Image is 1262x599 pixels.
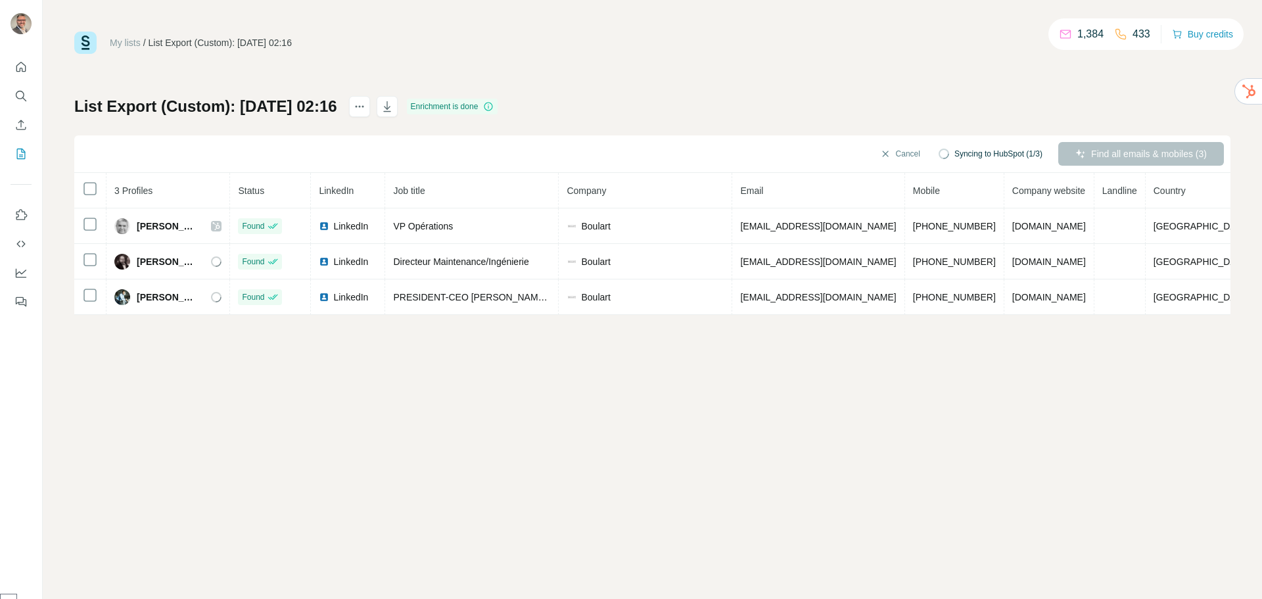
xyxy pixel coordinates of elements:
span: LinkedIn [333,291,368,304]
img: company-logo [567,292,577,302]
button: actions [349,96,370,117]
span: VP Opérations [393,221,453,231]
button: Buy credits [1172,25,1233,43]
img: LinkedIn logo [319,256,329,267]
span: Boulart [581,220,610,233]
button: Cancel [871,142,929,166]
span: LinkedIn [333,255,368,268]
span: [DOMAIN_NAME] [1012,292,1086,302]
img: LinkedIn logo [319,292,329,302]
span: Found [242,291,264,303]
span: Job title [393,185,425,196]
li: / [143,36,146,49]
span: Email [740,185,763,196]
img: company-logo [567,256,577,267]
span: Landline [1102,185,1137,196]
img: company-logo [567,221,577,231]
p: 433 [1133,26,1150,42]
div: List Export (Custom): [DATE] 02:16 [149,36,292,49]
span: LinkedIn [333,220,368,233]
span: Company [567,185,606,196]
span: [PERSON_NAME] [137,291,198,304]
span: Company website [1012,185,1085,196]
span: [GEOGRAPHIC_DATA] [1154,221,1250,231]
img: Avatar [114,254,130,270]
div: Enrichment is done [407,99,498,114]
span: [DOMAIN_NAME] [1012,256,1086,267]
h1: List Export (Custom): [DATE] 02:16 [74,96,337,117]
span: PRESIDENT-CEO [PERSON_NAME] (CAD-USA customer based) [393,292,664,302]
span: Directeur Maintenance/Ingénierie [393,256,528,267]
span: [GEOGRAPHIC_DATA] [1154,256,1250,267]
a: My lists [110,37,141,48]
button: Search [11,84,32,108]
span: [PHONE_NUMBER] [913,221,996,231]
span: [PERSON_NAME] [137,220,198,233]
span: Syncing to HubSpot (1/3) [954,148,1042,160]
span: [EMAIL_ADDRESS][DOMAIN_NAME] [740,221,896,231]
span: Boulart [581,291,610,304]
span: Boulart [581,255,610,268]
button: Feedback [11,290,32,314]
button: Enrich CSV [11,113,32,137]
button: Use Surfe on LinkedIn [11,203,32,227]
span: LinkedIn [319,185,354,196]
span: [PHONE_NUMBER] [913,256,996,267]
span: Country [1154,185,1186,196]
img: Avatar [11,13,32,34]
span: [PHONE_NUMBER] [913,292,996,302]
button: Quick start [11,55,32,79]
button: My lists [11,142,32,166]
span: Found [242,220,264,232]
span: [DOMAIN_NAME] [1012,221,1086,231]
p: 1,384 [1077,26,1104,42]
span: [GEOGRAPHIC_DATA] [1154,292,1250,302]
span: 3 Profiles [114,185,152,196]
span: Found [242,256,264,268]
img: Surfe Logo [74,32,97,54]
span: [EMAIL_ADDRESS][DOMAIN_NAME] [740,256,896,267]
span: [PERSON_NAME] [137,255,198,268]
span: [EMAIL_ADDRESS][DOMAIN_NAME] [740,292,896,302]
img: Avatar [114,218,130,234]
img: Avatar [114,289,130,305]
img: LinkedIn logo [319,221,329,231]
span: Mobile [913,185,940,196]
button: Dashboard [11,261,32,285]
span: Status [238,185,264,196]
button: Use Surfe API [11,232,32,256]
